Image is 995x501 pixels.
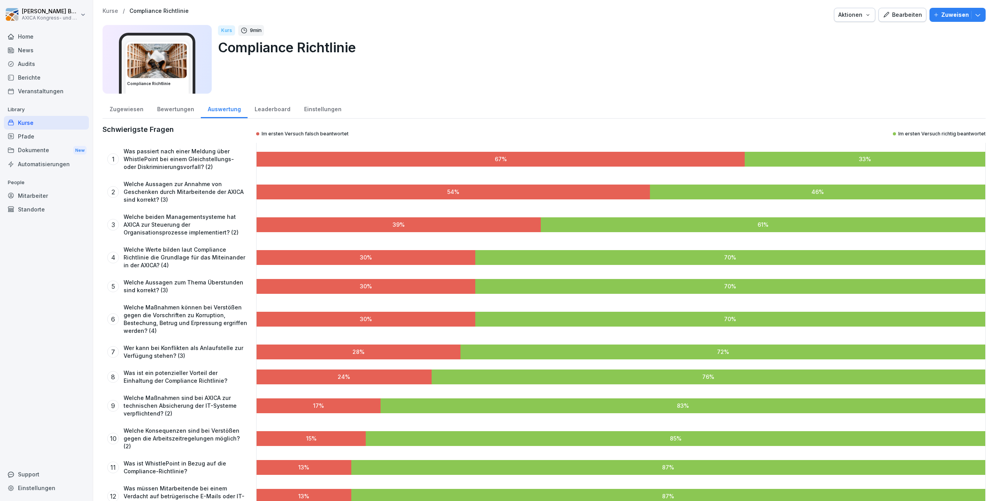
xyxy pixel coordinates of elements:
[124,213,248,236] p: Welche beiden Managementsysteme hat AXICA zur Steuerung der Organisationsprozesse implementiert? (2)
[103,125,174,134] h2: Schwierigste Fragen
[218,25,235,36] div: Kurs
[248,98,297,118] a: Leaderboard
[297,98,348,118] a: Einstellungen
[124,369,248,385] p: Was ist ein potenzieller Vorteil der Einhaltung der Compliance Richtlinie?
[22,8,79,15] p: [PERSON_NAME] Beck
[4,481,89,495] a: Einstellungen
[127,44,187,78] img: m6azt6by63mj5b74vcaonl5f.png
[4,157,89,171] a: Automatisierungen
[4,30,89,43] a: Home
[107,219,119,231] div: 3
[4,116,89,130] a: Kurse
[107,400,119,412] div: 9
[124,344,248,360] p: Wer kann bei Konflikten als Anlaufstelle zur Verfügung stehen? (3)
[124,394,248,417] p: Welche Maßnahmen sind bei AXICA zur technischen Absicherung der IT-Systeme verpflichtend? (2)
[107,153,119,165] div: 1
[4,71,89,84] a: Berichte
[107,346,119,358] div: 7
[124,246,248,269] p: Welche Werte bilden laut Compliance Richtlinie die Grundlage für das Miteinander in der AXICA? (4)
[218,37,979,57] p: Compliance Richtlinie
[4,467,89,481] div: Support
[898,131,986,137] p: Im ersten Versuch richtig beantwortet
[4,189,89,203] a: Mitarbeiter
[834,8,875,22] button: Aktionen
[4,43,89,57] a: News
[262,131,349,137] p: Im ersten Versuch falsch beantwortet
[4,143,89,158] a: DokumenteNew
[250,27,262,34] p: 9 min
[124,304,248,335] p: Welche Maßnahmen können bei Verstößen gegen die Vorschriften zu Korruption, Bestechung, Betrug un...
[124,460,248,475] p: Was ist WhistlePoint in Bezug auf die Compliance-Richtlinie?
[107,313,119,325] div: 6
[129,8,189,14] a: Compliance Richtlinie
[941,11,969,19] p: Zuweisen
[73,146,87,155] div: New
[124,180,248,204] p: Welche Aussagen zur Annahme von Geschenken durch Mitarbeitende der AXICA sind korrekt? (3)
[4,130,89,143] a: Pfade
[124,279,248,294] p: Welche Aussagen zum Thema Überstunden sind korrekt? (3)
[4,84,89,98] a: Veranstaltungen
[201,98,248,118] a: Auswertung
[150,98,201,118] a: Bewertungen
[107,252,119,263] div: 4
[127,81,187,87] h3: Compliance Richtlinie
[107,462,119,473] div: 11
[4,143,89,158] div: Dokumente
[107,371,119,383] div: 8
[4,203,89,216] a: Standorte
[103,98,150,118] a: Zugewiesen
[4,57,89,71] a: Audits
[107,186,119,198] div: 2
[4,103,89,116] p: Library
[107,433,119,444] div: 10
[929,8,986,22] button: Zuweisen
[878,8,926,22] button: Bearbeiten
[124,427,248,450] p: Welche Konsequenzen sind bei Verstößen gegen die Arbeitszeitregelungen möglich? (2)
[22,15,79,21] p: AXICA Kongress- und Tagungszentrum Pariser Platz 3 GmbH
[107,281,119,292] div: 5
[124,147,248,171] p: Was passiert nach einer Meldung über WhistlePoint bei einem Gleichstellungs- oder Diskriminierung...
[123,8,125,14] p: /
[103,8,118,14] a: Kurse
[838,11,871,19] div: Aktionen
[4,176,89,189] p: People
[883,11,922,19] div: Bearbeiten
